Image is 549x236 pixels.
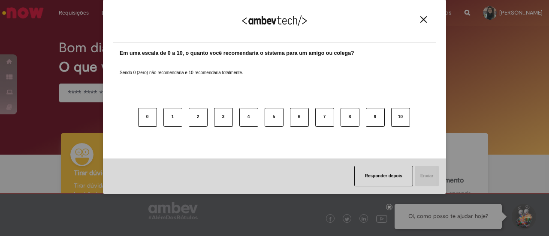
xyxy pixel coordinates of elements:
button: 8 [341,108,359,127]
button: 6 [290,108,309,127]
label: Sendo 0 (zero) não recomendaria e 10 recomendaria totalmente. [120,60,243,76]
button: Close [418,16,429,23]
button: 10 [391,108,410,127]
button: 1 [163,108,182,127]
button: 7 [315,108,334,127]
button: 5 [265,108,284,127]
img: Logo Ambevtech [242,15,307,26]
button: 0 [138,108,157,127]
label: Em uma escala de 0 a 10, o quanto você recomendaria o sistema para um amigo ou colega? [120,49,354,57]
img: Close [420,16,427,23]
button: 2 [189,108,208,127]
button: 3 [214,108,233,127]
button: 9 [366,108,385,127]
button: Responder depois [354,166,413,186]
button: 4 [239,108,258,127]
